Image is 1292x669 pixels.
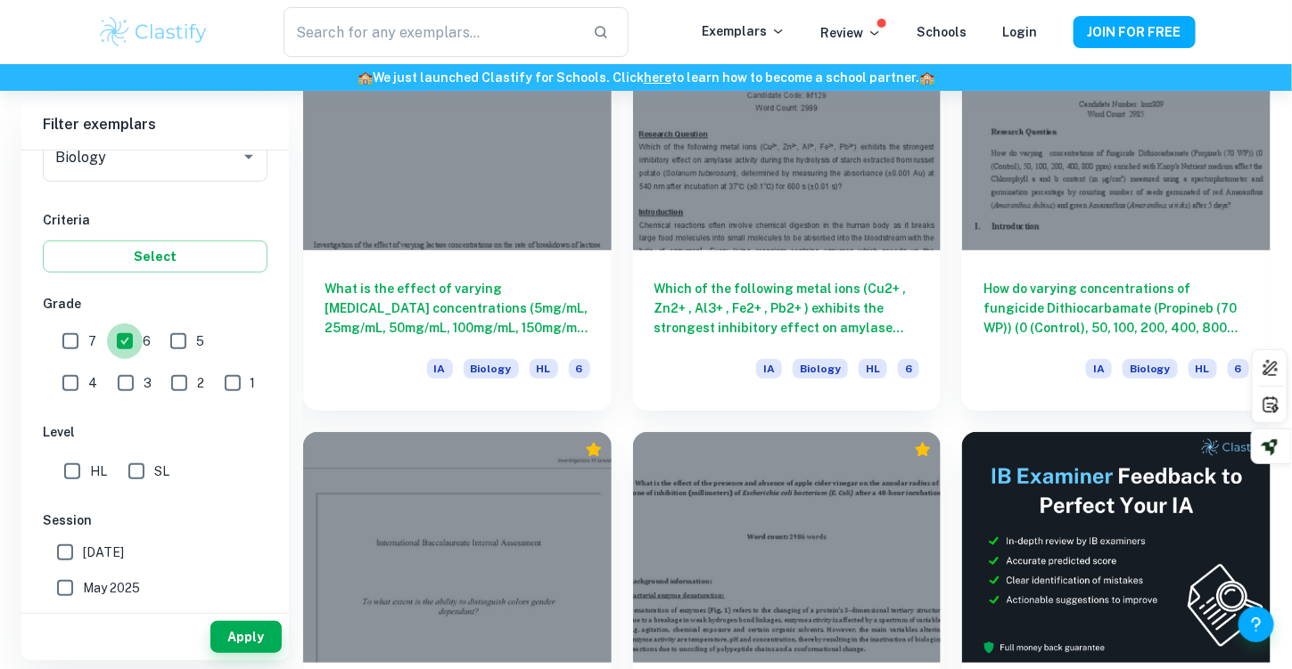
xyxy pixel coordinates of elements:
h6: We just launched Clastify for Schools. Click to learn how to become a school partner. [4,68,1288,87]
div: Premium [585,441,603,459]
span: HL [1189,359,1217,379]
span: Biology [464,359,519,379]
a: What is the effect of varying [MEDICAL_DATA] concentrations (5mg/mL, 25mg/mL, 50mg/mL, 100mg/mL, ... [303,20,612,411]
a: Login [1003,25,1038,39]
h6: Filter exemplars [21,100,289,150]
a: Schools [918,25,967,39]
h6: How do varying concentrations of fungicide Dithiocarbamate (Propineb (70 WP)) (0 (Control), 50, 1... [983,279,1249,338]
span: 6 [1228,359,1249,379]
a: here [644,70,671,85]
h6: Grade [43,294,267,314]
img: Clastify logo [97,14,210,50]
span: [DATE] [83,543,124,562]
h6: Which of the following metal ions (Cu2+ , Zn2+ , Al3+ , Fe2+ , Pb2+ ) exhibits the strongest inhi... [654,279,920,338]
span: HL [859,359,887,379]
button: Open [236,144,261,169]
span: 6 [569,359,590,379]
a: How do varying concentrations of fungicide Dithiocarbamate (Propineb (70 WP)) (0 (Control), 50, 1... [962,20,1271,411]
img: Thumbnail [962,432,1271,663]
span: 6 [143,331,151,351]
h6: Criteria [43,210,267,230]
span: 3 [144,373,152,393]
button: JOIN FOR FREE [1074,16,1196,48]
button: Help and Feedback [1239,607,1274,642]
button: Apply [210,621,282,653]
span: HL [530,359,558,379]
p: Exemplars [703,21,786,41]
span: Biology [793,359,848,379]
p: Review [821,23,882,43]
span: 4 [88,373,97,393]
span: SL [154,461,169,481]
span: 1 [251,373,256,393]
span: 7 [88,331,96,351]
span: 🏫 [919,70,934,85]
span: 2 [197,373,204,393]
span: IA [427,359,453,379]
span: Biology [1123,359,1178,379]
a: Which of the following metal ions (Cu2+ , Zn2+ , Al3+ , Fe2+ , Pb2+ ) exhibits the strongest inhi... [633,20,942,411]
h6: Session [43,510,267,530]
input: Search for any exemplars... [284,7,578,57]
h6: What is the effect of varying [MEDICAL_DATA] concentrations (5mg/mL, 25mg/mL, 50mg/mL, 100mg/mL, ... [325,279,590,338]
button: Select [43,241,267,273]
div: Premium [914,441,932,459]
span: 🏫 [358,70,373,85]
span: HL [90,461,107,481]
h6: Level [43,422,267,442]
span: 6 [898,359,919,379]
span: 5 [196,331,204,351]
span: IA [1086,359,1112,379]
span: May 2025 [83,578,140,598]
span: IA [756,359,782,379]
